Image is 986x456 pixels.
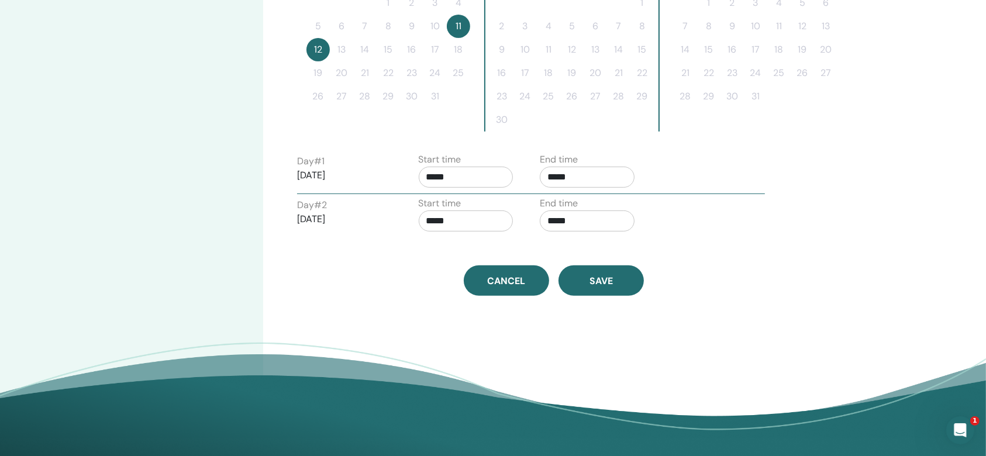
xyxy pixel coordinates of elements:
button: 6 [584,15,607,38]
button: 25 [767,61,791,85]
button: 16 [490,61,513,85]
button: 27 [330,85,353,108]
button: 22 [630,61,654,85]
button: Save [558,265,644,296]
button: 10 [513,38,537,61]
button: 21 [607,61,630,85]
button: 15 [377,38,400,61]
button: 26 [560,85,584,108]
button: 11 [447,15,470,38]
button: 27 [814,61,837,85]
button: 22 [377,61,400,85]
iframe: Intercom live chat [946,416,974,444]
label: Day # 2 [297,198,327,212]
button: 30 [400,85,423,108]
button: 29 [377,85,400,108]
button: 20 [814,38,837,61]
button: 18 [537,61,560,85]
button: 7 [353,15,377,38]
button: 9 [400,15,423,38]
button: 29 [630,85,654,108]
button: 15 [697,38,720,61]
button: 20 [330,61,353,85]
button: 23 [720,61,744,85]
button: 17 [423,38,447,61]
span: 1 [970,416,980,426]
button: 14 [674,38,697,61]
button: 5 [560,15,584,38]
button: 24 [513,85,537,108]
label: Day # 1 [297,154,325,168]
span: Cancel [487,275,525,287]
button: 8 [697,15,720,38]
button: 10 [744,15,767,38]
button: 31 [423,85,447,108]
button: 22 [697,61,720,85]
p: [DATE] [297,168,392,182]
button: 17 [513,61,537,85]
button: 24 [744,61,767,85]
button: 16 [400,38,423,61]
button: 28 [607,85,630,108]
button: 14 [353,38,377,61]
button: 17 [744,38,767,61]
label: End time [540,196,578,210]
button: 27 [584,85,607,108]
button: 16 [720,38,744,61]
a: Cancel [464,265,549,296]
button: 2 [490,15,513,38]
button: 28 [674,85,697,108]
button: 21 [353,61,377,85]
button: 11 [767,15,791,38]
button: 10 [423,15,447,38]
button: 28 [353,85,377,108]
button: 29 [697,85,720,108]
button: 23 [400,61,423,85]
button: 18 [447,38,470,61]
button: 23 [490,85,513,108]
button: 20 [584,61,607,85]
button: 30 [720,85,744,108]
button: 8 [630,15,654,38]
button: 21 [674,61,697,85]
button: 19 [306,61,330,85]
button: 12 [560,38,584,61]
button: 15 [630,38,654,61]
button: 13 [814,15,837,38]
button: 13 [584,38,607,61]
button: 12 [306,38,330,61]
span: Save [589,275,613,287]
label: Start time [419,153,461,167]
button: 19 [791,38,814,61]
button: 31 [744,85,767,108]
button: 13 [330,38,353,61]
button: 7 [674,15,697,38]
label: End time [540,153,578,167]
button: 11 [537,38,560,61]
button: 26 [306,85,330,108]
button: 8 [377,15,400,38]
button: 5 [306,15,330,38]
button: 3 [513,15,537,38]
button: 12 [791,15,814,38]
button: 24 [423,61,447,85]
button: 26 [791,61,814,85]
button: 6 [330,15,353,38]
button: 4 [537,15,560,38]
button: 7 [607,15,630,38]
button: 30 [490,108,513,132]
p: [DATE] [297,212,392,226]
button: 25 [447,61,470,85]
button: 25 [537,85,560,108]
label: Start time [419,196,461,210]
button: 14 [607,38,630,61]
button: 18 [767,38,791,61]
button: 9 [490,38,513,61]
button: 9 [720,15,744,38]
button: 19 [560,61,584,85]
